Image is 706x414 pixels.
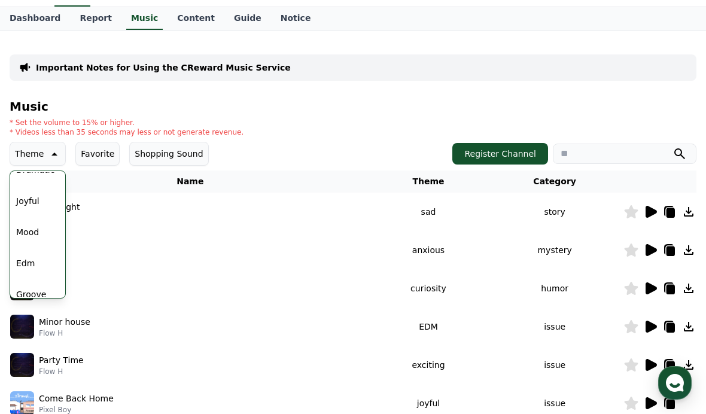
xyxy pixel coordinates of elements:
[6,38,227,83] a: Creward12 hours ago [CReward] Your Channel Has Been Approved! Please make sure to review the usag...
[486,193,623,231] td: story
[10,127,244,137] p: * Videos less than 35 seconds may less or not generate revenue.
[371,171,486,193] th: Theme
[11,250,39,276] button: Edm
[126,7,163,30] a: Music
[10,100,696,113] h4: Music
[371,346,486,384] td: exciting
[86,44,132,53] div: 12 hours ago
[70,7,121,30] a: Report
[224,7,271,30] a: Guide
[168,7,224,30] a: Content
[36,62,291,74] a: Important Notes for Using the CReward Music Service
[15,145,44,162] p: Theme
[79,315,154,345] a: Messages
[271,7,321,30] a: Notice
[39,367,84,376] p: Flow H
[11,281,51,308] button: Groove
[69,281,151,293] span: Start a new chat
[39,354,84,367] p: Party Time
[39,316,90,328] p: Minor house
[41,54,219,78] div: [CReward] Your Channel Has Been Approved! Please make sure to review the usage guide before getti...
[10,171,371,193] th: Name
[39,328,90,338] p: Flow H
[11,188,44,214] button: Joyful
[10,142,66,166] button: Theme
[10,353,34,377] img: music
[39,392,114,405] p: Come Back Home
[11,219,44,245] button: Mood
[371,308,486,346] td: EDM
[54,274,179,300] a: Start a new chat
[129,142,208,166] button: Shopping Sound
[486,269,623,308] td: humor
[75,142,120,166] button: Favorite
[10,118,244,127] p: * Set the volume to 15% or higher.
[4,315,79,345] a: Home
[486,346,623,384] td: issue
[12,14,83,29] span: Messages
[99,333,135,343] span: Messages
[452,143,548,165] button: Register Channel
[371,193,486,231] td: sad
[10,315,34,339] img: music
[154,315,230,345] a: Settings
[31,333,51,342] span: Home
[486,308,623,346] td: issue
[41,43,80,54] div: Creward
[486,231,623,269] td: mystery
[371,231,486,269] td: anxious
[371,269,486,308] td: curiosity
[177,333,206,342] span: Settings
[486,171,623,193] th: Category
